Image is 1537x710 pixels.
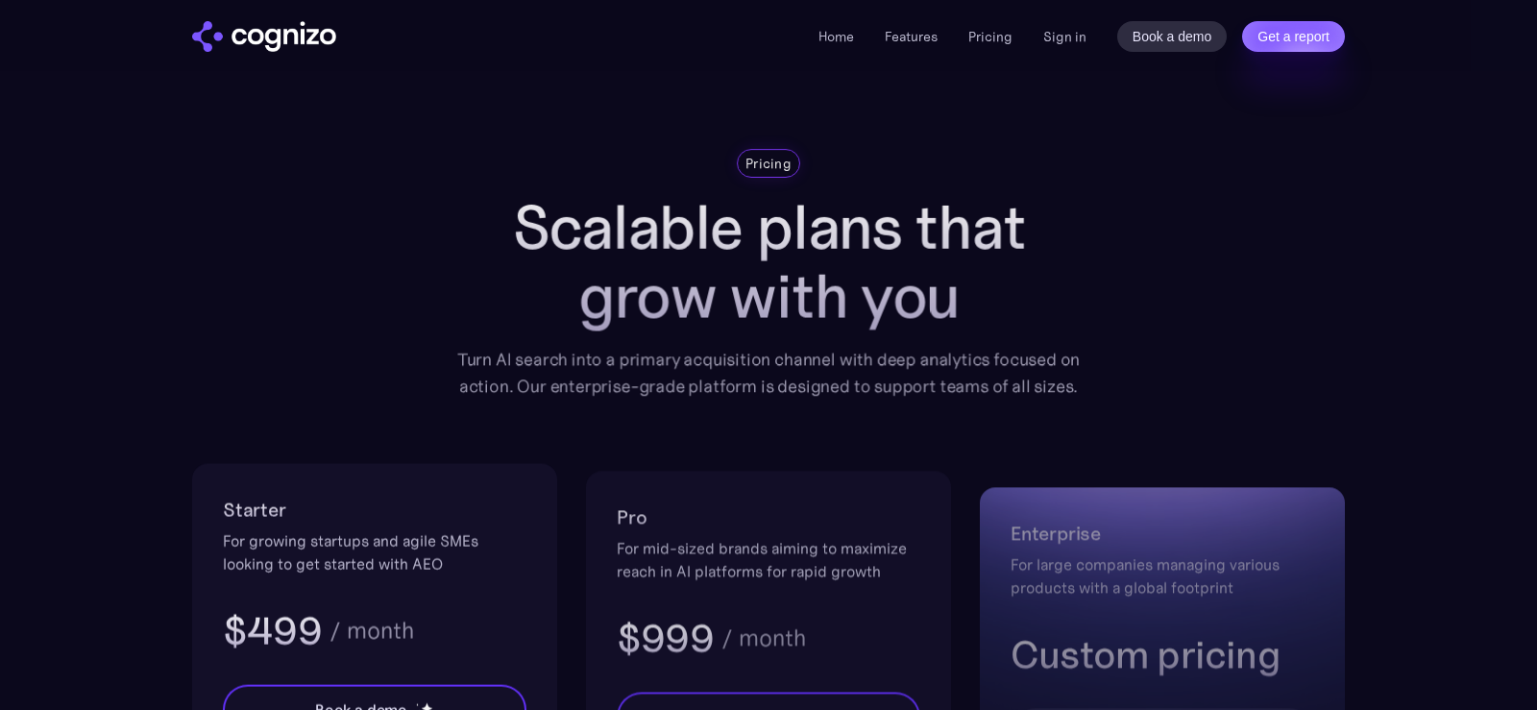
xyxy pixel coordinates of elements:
[443,346,1094,400] div: Turn AI search into a primary acquisition channel with deep analytics focused on action. Our ente...
[745,154,792,173] div: Pricing
[617,613,714,663] h3: $999
[1242,21,1345,52] a: Get a report
[192,21,336,52] a: home
[1011,629,1314,679] h3: Custom pricing
[968,28,1012,45] a: Pricing
[885,28,938,45] a: Features
[1117,21,1228,52] a: Book a demo
[443,193,1094,331] h1: Scalable plans that grow with you
[192,21,336,52] img: cognizo logo
[1043,25,1086,48] a: Sign in
[223,529,526,575] div: For growing startups and agile SMEs looking to get started with AEO
[416,703,419,706] img: star
[223,495,526,526] h2: Starter
[329,620,414,643] div: / month
[818,28,854,45] a: Home
[223,606,322,656] h3: $499
[721,626,806,649] div: / month
[617,536,920,582] div: For mid-sized brands aiming to maximize reach in AI platforms for rapid growth
[617,502,920,532] h2: Pro
[1011,518,1314,549] h2: Enterprise
[1011,552,1314,599] div: For large companies managing various products with a global footprint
